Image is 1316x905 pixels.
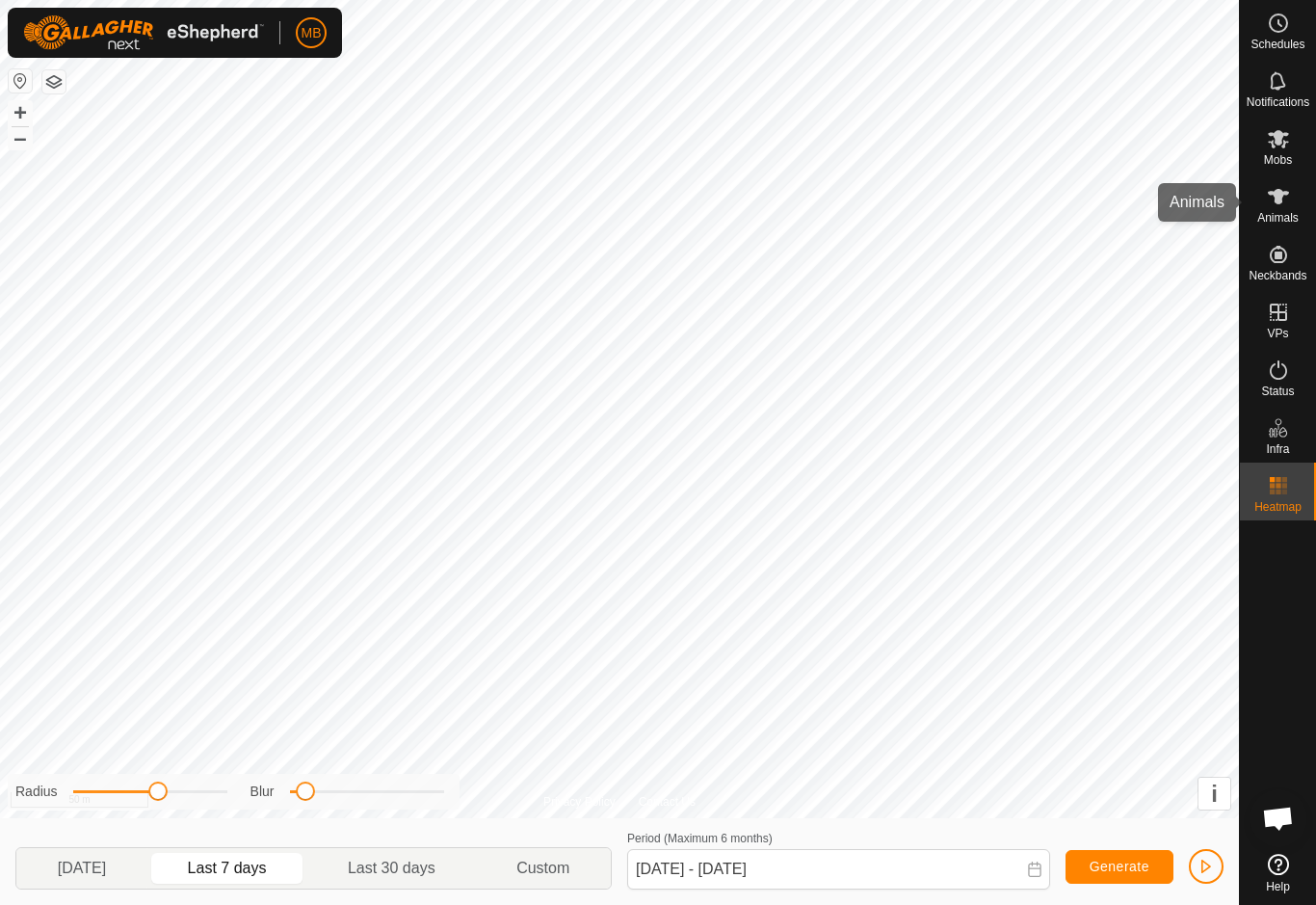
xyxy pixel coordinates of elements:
[1250,789,1307,847] div: Open chat
[58,857,106,880] span: [DATE]
[9,69,32,93] button: Reset Map
[1261,386,1294,397] span: Status
[15,782,58,802] label: Radius
[1240,846,1316,900] a: Help
[1250,39,1304,50] span: Schedules
[250,782,275,802] label: Blur
[1198,778,1230,810] button: i
[1249,270,1306,281] span: Neckbands
[9,126,32,149] button: –
[9,101,32,124] button: +
[42,70,66,93] button: Map Layers
[627,832,773,845] label: Period (Maximum 6 months)
[1266,881,1290,892] span: Help
[516,857,569,880] span: Custom
[1066,850,1173,884] button: Generate
[1264,154,1292,166] span: Mobs
[543,793,616,811] a: Privacy Policy
[348,857,435,880] span: Last 30 days
[1266,443,1289,455] span: Infra
[1254,501,1302,513] span: Heatmap
[302,23,322,43] span: MB
[188,857,267,880] span: Last 7 days
[23,15,264,50] img: Gallagher Logo
[1257,212,1299,224] span: Animals
[1267,328,1288,339] span: VPs
[1247,96,1309,108] span: Notifications
[639,793,696,811] a: Contact Us
[1211,781,1218,807] span: i
[1090,859,1149,874] span: Generate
